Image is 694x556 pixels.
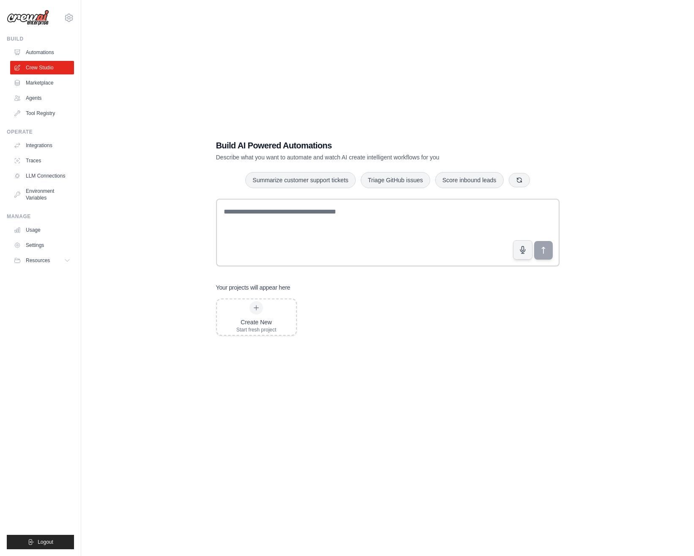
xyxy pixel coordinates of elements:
button: Triage GitHub issues [361,172,430,188]
button: Click to speak your automation idea [513,240,532,260]
button: Logout [7,535,74,549]
h1: Build AI Powered Automations [216,140,500,151]
a: Agents [10,91,74,105]
a: Environment Variables [10,184,74,205]
button: Get new suggestions [509,173,530,187]
a: Automations [10,46,74,59]
h3: Your projects will appear here [216,283,291,292]
div: Manage [7,213,74,220]
div: Start fresh project [236,326,277,333]
img: Logo [7,10,49,26]
span: Logout [38,539,53,545]
a: Tool Registry [10,107,74,120]
button: Summarize customer support tickets [245,172,355,188]
a: Crew Studio [10,61,74,74]
span: Resources [26,257,50,264]
div: Create New [236,318,277,326]
a: Settings [10,238,74,252]
div: Build [7,36,74,42]
div: Operate [7,129,74,135]
a: Integrations [10,139,74,152]
a: Traces [10,154,74,167]
button: Resources [10,254,74,267]
a: LLM Connections [10,169,74,183]
button: Score inbound leads [435,172,504,188]
a: Marketplace [10,76,74,90]
p: Describe what you want to automate and watch AI create intelligent workflows for you [216,153,500,162]
a: Usage [10,223,74,237]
